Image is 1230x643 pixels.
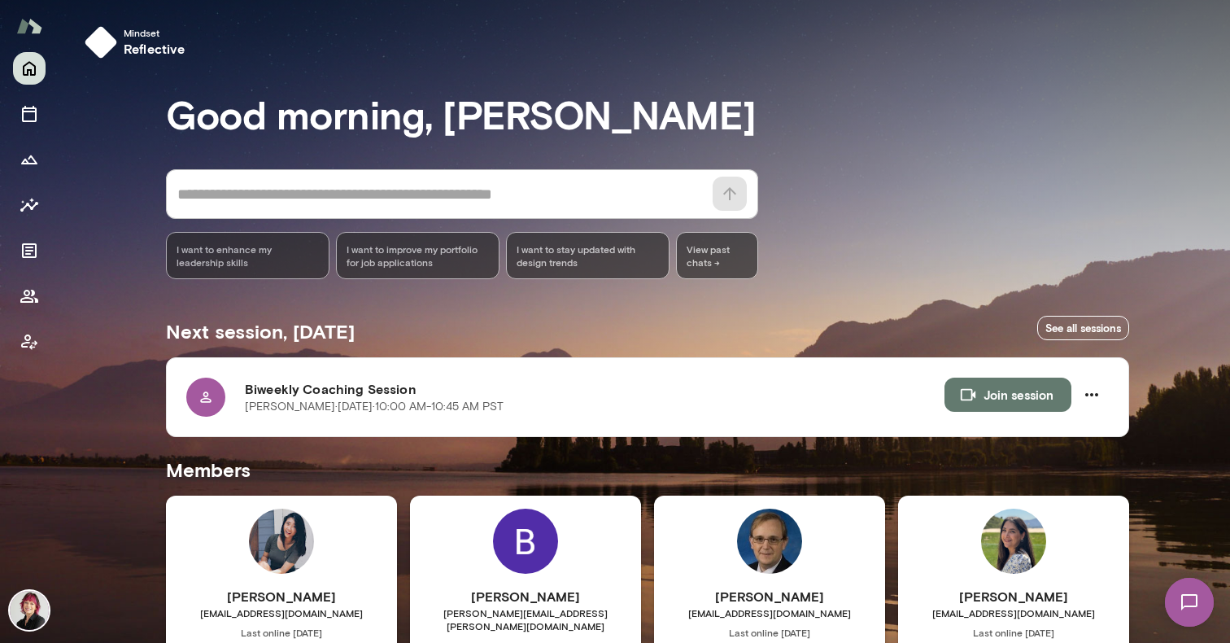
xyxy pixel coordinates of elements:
h5: Next session, [DATE] [166,318,355,344]
button: Insights [13,189,46,221]
p: [PERSON_NAME] · [DATE] · 10:00 AM-10:45 AM PST [245,399,504,415]
h6: [PERSON_NAME] [898,587,1129,606]
span: [EMAIL_ADDRESS][DOMAIN_NAME] [166,606,397,619]
span: I want to improve my portfolio for job applications [347,243,489,269]
div: I want to enhance my leadership skills [166,232,329,279]
span: Last online [DATE] [654,626,885,639]
button: Members [13,280,46,313]
button: Documents [13,234,46,267]
div: I want to stay updated with design trends [506,232,670,279]
span: Last online [DATE] [166,626,397,639]
span: [EMAIL_ADDRESS][DOMAIN_NAME] [898,606,1129,619]
a: See all sessions [1037,316,1129,341]
button: Client app [13,326,46,358]
img: Bethany Schwanke [493,509,558,574]
img: Richard Teel [737,509,802,574]
button: Sessions [13,98,46,130]
img: Annie Xue [249,509,314,574]
img: mindset [85,26,117,59]
h5: Members [166,457,1129,483]
h6: [PERSON_NAME] [654,587,885,606]
h6: reflective [124,39,185,59]
img: Leigh Allen-Arredondo [10,591,49,630]
span: I want to stay updated with design trends [517,243,659,269]
h6: [PERSON_NAME] [410,587,641,606]
button: Mindsetreflective [78,20,198,65]
button: Growth Plan [13,143,46,176]
h6: [PERSON_NAME] [166,587,397,606]
img: Mento [16,11,42,42]
span: View past chats -> [676,232,758,279]
span: [PERSON_NAME][EMAIL_ADDRESS][PERSON_NAME][DOMAIN_NAME] [410,606,641,632]
span: Last online [DATE] [898,626,1129,639]
h3: Good morning, [PERSON_NAME] [166,91,1129,137]
div: I want to improve my portfolio for job applications [336,232,499,279]
h6: Biweekly Coaching Session [245,379,944,399]
span: Mindset [124,26,185,39]
span: [EMAIL_ADDRESS][DOMAIN_NAME] [654,606,885,619]
img: Mana Sadeghi [981,509,1046,574]
span: I want to enhance my leadership skills [177,243,319,269]
button: Join session [944,378,1071,412]
button: Home [13,52,46,85]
